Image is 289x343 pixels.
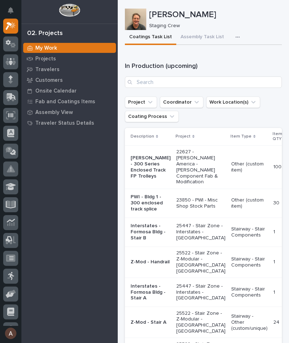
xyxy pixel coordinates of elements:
[21,64,118,75] a: Travelers
[131,319,171,325] p: Z-Mod - Stair A
[131,194,171,212] p: PWI - Bldg 1 - 300 enclosed track splice
[131,259,171,265] p: Z-Mod - Handrail
[231,161,268,173] p: Other (custom item)
[35,77,63,84] p: Customers
[176,283,225,301] p: 25447 - Stair Zone - Interstates - [GEOGRAPHIC_DATA]
[176,149,225,185] p: 22627 - [PERSON_NAME] America - [PERSON_NAME] Component Fab & Modification
[125,30,176,45] button: Coatings Task List
[21,118,118,128] a: Traveler Status Details
[125,76,282,88] input: Search
[206,96,260,108] button: Work Location(s)
[35,99,95,105] p: Fab and Coatings Items
[273,163,283,170] p: 100
[27,30,63,38] div: 02. Projects
[176,30,228,45] button: Assembly Task List
[125,62,282,71] h1: In Production (upcoming)
[35,45,57,51] p: My Work
[176,310,225,334] p: 25522 - Stair Zone - Z-Modular - [GEOGRAPHIC_DATA] [GEOGRAPHIC_DATA]
[21,43,118,53] a: My Work
[160,96,203,108] button: Coordinator
[273,199,281,206] p: 30
[35,66,60,73] p: Travelers
[176,197,225,209] p: 23850 - PWI - Misc Shop Stock Parts
[21,96,118,107] a: Fab and Coatings Items
[9,7,18,19] div: Notifications
[3,326,18,341] button: users-avatar
[35,120,94,126] p: Traveler Status Details
[149,23,276,29] p: Staging Crew
[21,75,118,85] a: Customers
[3,3,18,18] button: Notifications
[231,313,268,331] p: Stairway - Other (custom/unique)
[176,223,225,241] p: 25447 - Stair Zone - Interstates - [GEOGRAPHIC_DATA]
[231,256,268,268] p: Stairway - Stair Components
[176,133,191,140] p: Project
[273,288,277,295] p: 1
[131,283,171,301] p: Interstates - Formosa Bldg - Stair A
[35,88,77,94] p: Onsite Calendar
[59,4,80,17] img: Workspace Logo
[273,228,277,235] p: 1
[273,258,277,265] p: 1
[131,133,154,140] p: Description
[231,286,268,298] p: Stairway - Stair Components
[35,56,56,62] p: Projects
[21,85,118,96] a: Onsite Calendar
[230,133,252,140] p: Item Type
[149,10,279,20] p: [PERSON_NAME]
[35,109,73,116] p: Assembly View
[231,226,268,238] p: Stairway - Stair Components
[131,223,171,241] p: Interstates - Formosa Bldg - Stair B
[131,155,171,179] p: [PERSON_NAME] - 300 Series Enclosed Track FP Trolleys
[125,111,179,122] button: Coating Process
[21,53,118,64] a: Projects
[231,197,268,209] p: Other (custom item)
[273,318,281,325] p: 24
[273,130,282,143] p: Item QTY
[21,107,118,118] a: Assembly View
[176,250,225,274] p: 25522 - Stair Zone - Z-Modular - [GEOGRAPHIC_DATA] [GEOGRAPHIC_DATA]
[125,96,157,108] button: Project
